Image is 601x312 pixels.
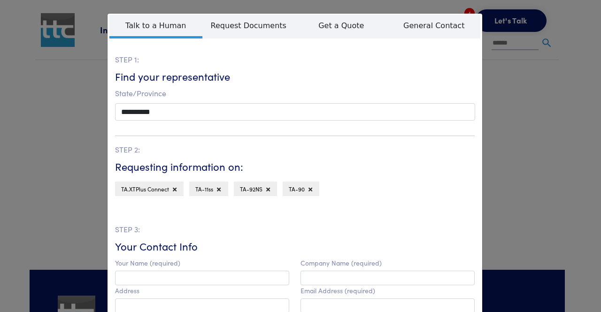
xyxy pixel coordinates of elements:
p: State/Province [115,87,475,99]
span: TA-11ss [195,185,213,193]
h6: Requesting information on: [115,160,475,174]
label: Address [115,287,139,295]
label: Company Name (required) [300,259,382,267]
span: Talk to a Human [109,15,202,38]
span: TA-92NS [240,185,262,193]
p: STEP 1: [115,53,475,66]
p: STEP 2: [115,144,475,156]
label: Your Name (required) [115,259,180,267]
h6: Find your representative [115,69,475,84]
span: TA.XTPlus Connect [121,185,169,193]
label: Email Address (required) [300,287,375,295]
h6: Your Contact Info [115,239,475,254]
span: TA-90 [289,185,305,193]
p: STEP 3: [115,223,475,236]
span: Request Documents [202,15,295,36]
span: Get a Quote [295,15,388,36]
span: General Contact [388,15,481,36]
